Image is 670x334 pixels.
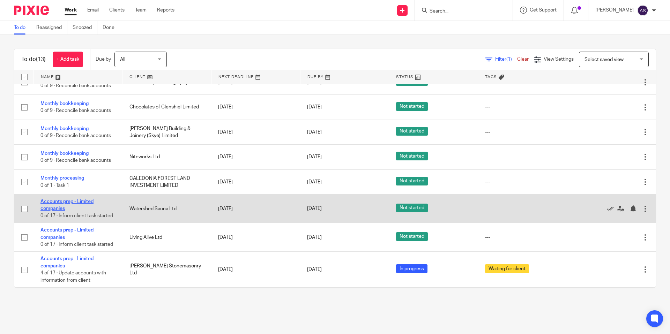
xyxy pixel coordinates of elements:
[211,195,300,223] td: [DATE]
[396,232,428,241] span: Not started
[607,205,617,212] a: Mark as done
[122,95,211,120] td: Chocolates of Glenshiel Limited
[36,21,67,35] a: Reassigned
[429,8,492,15] input: Search
[40,176,84,181] a: Monthly processing
[396,152,428,160] span: Not started
[40,158,111,163] span: 0 of 9 · Reconcile bank accounts
[595,7,634,14] p: [PERSON_NAME]
[14,21,31,35] a: To do
[96,56,111,63] p: Due by
[122,145,211,169] td: Niteworks Ltd
[307,180,322,184] span: [DATE]
[122,120,211,144] td: [PERSON_NAME] Building & Joinery (Skye) Limited
[211,95,300,120] td: [DATE]
[36,56,46,62] span: (13)
[87,7,99,14] a: Email
[396,127,428,136] span: Not started
[73,21,97,35] a: Snoozed
[122,169,211,194] td: CALEDONIA FOREST LAND INVESTMENT LIMITED
[307,154,322,159] span: [DATE]
[211,145,300,169] td: [DATE]
[103,21,120,35] a: Done
[40,242,113,247] span: 0 of 17 · Inform client task started
[40,271,106,283] span: 4 of 17 · Update accounts with information from client
[307,235,322,240] span: [DATE]
[485,75,497,79] span: Tags
[40,183,69,188] span: 0 of 1 · Task 1
[485,104,560,111] div: ---
[40,256,94,268] a: Accounts prep - Limited companies
[517,57,529,62] a: Clear
[40,108,111,113] span: 0 of 9 · Reconcile bank accounts
[53,52,83,67] a: + Add task
[544,57,574,62] span: View Settings
[40,83,111,88] span: 0 of 9 · Reconcile bank accounts
[307,105,322,110] span: [DATE]
[122,252,211,287] td: [PERSON_NAME] Stonemasonry Ltd
[120,57,125,62] span: All
[211,223,300,252] td: [DATE]
[40,213,113,218] span: 0 of 17 · Inform client task started
[585,57,624,62] span: Select saved view
[530,8,557,13] span: Get Support
[211,169,300,194] td: [DATE]
[485,129,560,136] div: ---
[40,151,89,156] a: Monthly bookkeeping
[396,177,428,185] span: Not started
[495,57,517,62] span: Filter
[109,7,125,14] a: Clients
[307,130,322,135] span: [DATE]
[157,7,174,14] a: Reports
[14,6,49,15] img: Pixie
[485,153,560,160] div: ---
[637,5,648,16] img: svg%3E
[21,56,46,63] h1: To do
[122,223,211,252] td: Living Alive Ltd
[485,264,529,273] span: Waiting for client
[211,252,300,287] td: [DATE]
[40,101,89,106] a: Monthly bookkeeping
[396,264,427,273] span: In progress
[485,234,560,241] div: ---
[40,126,89,131] a: Monthly bookkeeping
[40,228,94,240] a: Accounts prep - Limited companies
[211,120,300,144] td: [DATE]
[485,179,560,185] div: ---
[40,199,94,211] a: Accounts prep - Limited companies
[396,102,428,111] span: Not started
[307,267,322,272] span: [DATE]
[307,206,322,211] span: [DATE]
[506,57,512,62] span: (1)
[40,133,111,138] span: 0 of 9 · Reconcile bank accounts
[135,7,147,14] a: Team
[122,195,211,223] td: Watershed Sauna Ltd
[65,7,77,14] a: Work
[396,204,428,212] span: Not started
[485,205,560,212] div: ---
